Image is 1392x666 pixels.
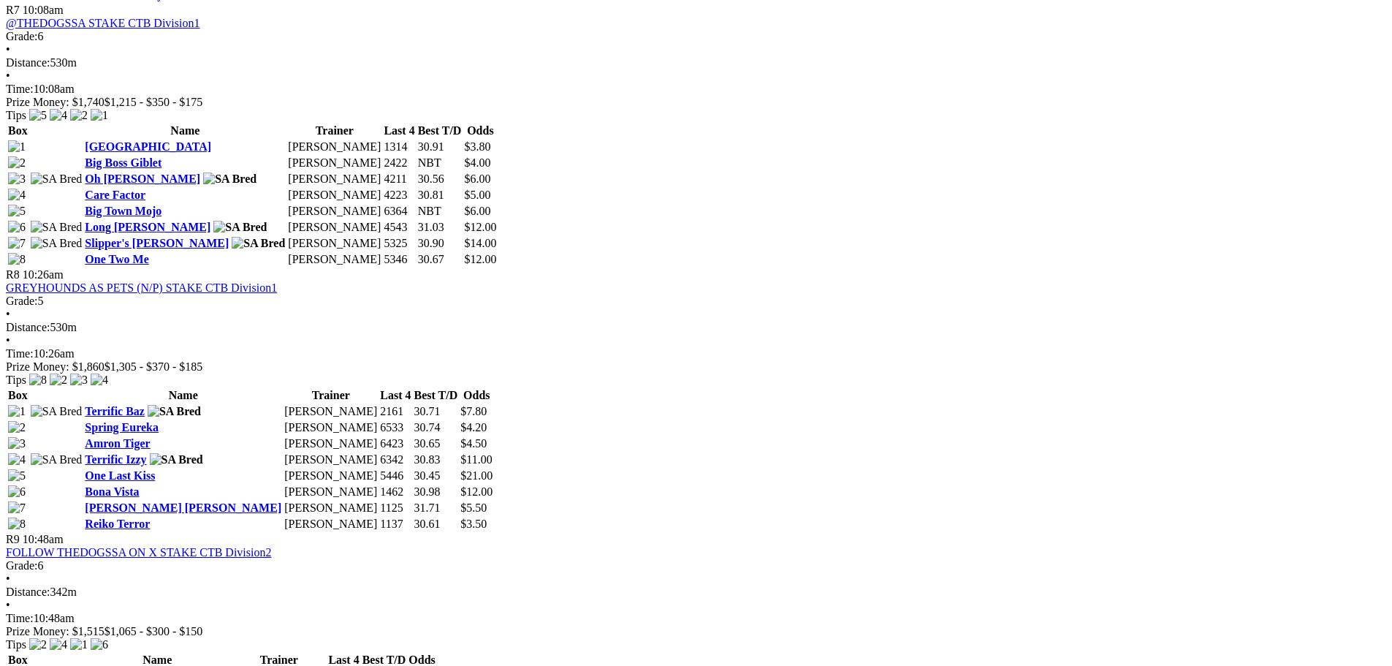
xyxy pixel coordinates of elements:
[6,69,10,82] span: •
[6,109,26,121] span: Tips
[383,156,415,170] td: 2422
[84,124,286,138] th: Name
[213,221,267,234] img: SA Bred
[463,124,497,138] th: Odds
[379,501,411,515] td: 1125
[8,253,26,266] img: 8
[50,109,67,122] img: 4
[460,453,492,466] span: $11.00
[6,308,10,320] span: •
[8,189,26,202] img: 4
[460,388,493,403] th: Odds
[29,109,47,122] img: 5
[460,485,492,498] span: $12.00
[284,420,378,435] td: [PERSON_NAME]
[287,140,381,154] td: [PERSON_NAME]
[84,388,282,403] th: Name
[8,205,26,218] img: 5
[8,502,26,515] img: 7
[70,374,88,387] img: 3
[6,4,20,16] span: R7
[414,485,459,499] td: 30.98
[284,469,378,483] td: [PERSON_NAME]
[6,321,1386,334] div: 530m
[383,140,415,154] td: 1314
[414,501,459,515] td: 31.71
[91,109,108,122] img: 1
[8,453,26,466] img: 4
[6,347,34,360] span: Time:
[383,172,415,186] td: 4211
[6,533,20,545] span: R9
[203,173,256,186] img: SA Bred
[31,221,83,234] img: SA Bred
[284,404,378,419] td: [PERSON_NAME]
[383,188,415,203] td: 4223
[6,586,50,598] span: Distance:
[8,140,26,154] img: 1
[287,220,381,235] td: [PERSON_NAME]
[85,485,139,498] a: Bona Vista
[85,221,210,233] a: Long [PERSON_NAME]
[31,173,83,186] img: SA Bred
[6,374,26,386] span: Tips
[464,205,490,217] span: $6.00
[379,420,411,435] td: 6533
[287,124,381,138] th: Trainer
[460,405,487,417] span: $7.80
[414,404,459,419] td: 30.71
[104,625,203,637] span: $1,065 - $300 - $150
[287,188,381,203] td: [PERSON_NAME]
[8,124,28,137] span: Box
[85,205,161,217] a: Big Town Mojo
[417,252,463,267] td: 30.67
[104,360,203,373] span: $1,305 - $370 - $185
[379,436,411,451] td: 6423
[85,189,145,201] a: Care Factor
[6,268,20,281] span: R8
[23,268,64,281] span: 10:26am
[6,612,1386,625] div: 10:48am
[383,204,415,219] td: 6364
[31,453,83,466] img: SA Bred
[284,453,378,467] td: [PERSON_NAME]
[6,360,1386,374] div: Prize Money: $1,860
[6,625,1386,638] div: Prize Money: $1,515
[414,517,459,531] td: 30.61
[91,374,108,387] img: 4
[383,252,415,267] td: 5346
[6,30,1386,43] div: 6
[417,124,463,138] th: Best T/D
[6,559,1386,572] div: 6
[85,405,145,417] a: Terrific Baz
[417,204,463,219] td: NBT
[417,172,463,186] td: 30.56
[85,237,229,249] a: Slipper's [PERSON_NAME]
[232,237,285,250] img: SA Bred
[6,638,26,651] span: Tips
[379,469,411,483] td: 5446
[417,188,463,203] td: 30.81
[460,421,487,434] span: $4.20
[8,173,26,186] img: 3
[8,437,26,450] img: 3
[383,236,415,251] td: 5325
[414,469,459,483] td: 30.45
[284,485,378,499] td: [PERSON_NAME]
[6,56,50,69] span: Distance:
[85,502,281,514] a: [PERSON_NAME] [PERSON_NAME]
[284,388,378,403] th: Trainer
[284,517,378,531] td: [PERSON_NAME]
[6,559,38,572] span: Grade:
[85,156,161,169] a: Big Boss Giblet
[8,237,26,250] img: 7
[23,533,64,545] span: 10:48am
[8,221,26,234] img: 6
[6,321,50,333] span: Distance:
[460,469,492,482] span: $21.00
[6,281,277,294] a: GREYHOUNDS AS PETS (N/P) STAKE CTB Division1
[417,236,463,251] td: 30.90
[148,405,201,418] img: SA Bred
[150,453,203,466] img: SA Bred
[6,546,271,559] a: FOLLOW THEDOGSSA ON X STAKE CTB Division2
